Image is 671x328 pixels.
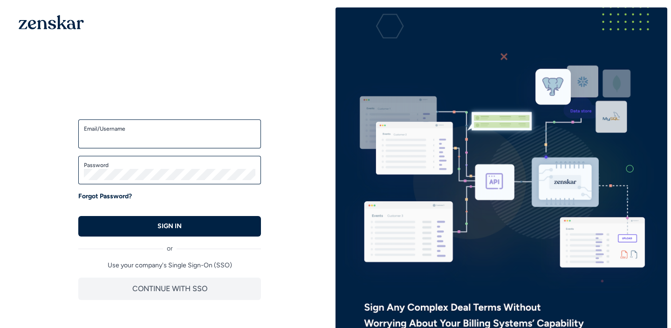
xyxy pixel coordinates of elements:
p: Use your company's Single Sign-On (SSO) [78,261,261,270]
a: Forgot Password? [78,192,132,201]
p: SIGN IN [157,222,182,231]
button: SIGN IN [78,216,261,237]
button: CONTINUE WITH SSO [78,278,261,300]
div: or [78,237,261,253]
label: Password [84,161,255,169]
label: Email/Username [84,125,255,133]
img: 1OGAJ2xQqyY4LXKgY66KYq0eOWRCkrZdAb3gUhuVAqdWPZE9SRJmCz+oDMSn4zDLXe31Ii730ItAGKgCKgCCgCikA4Av8PJUP... [19,15,84,29]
